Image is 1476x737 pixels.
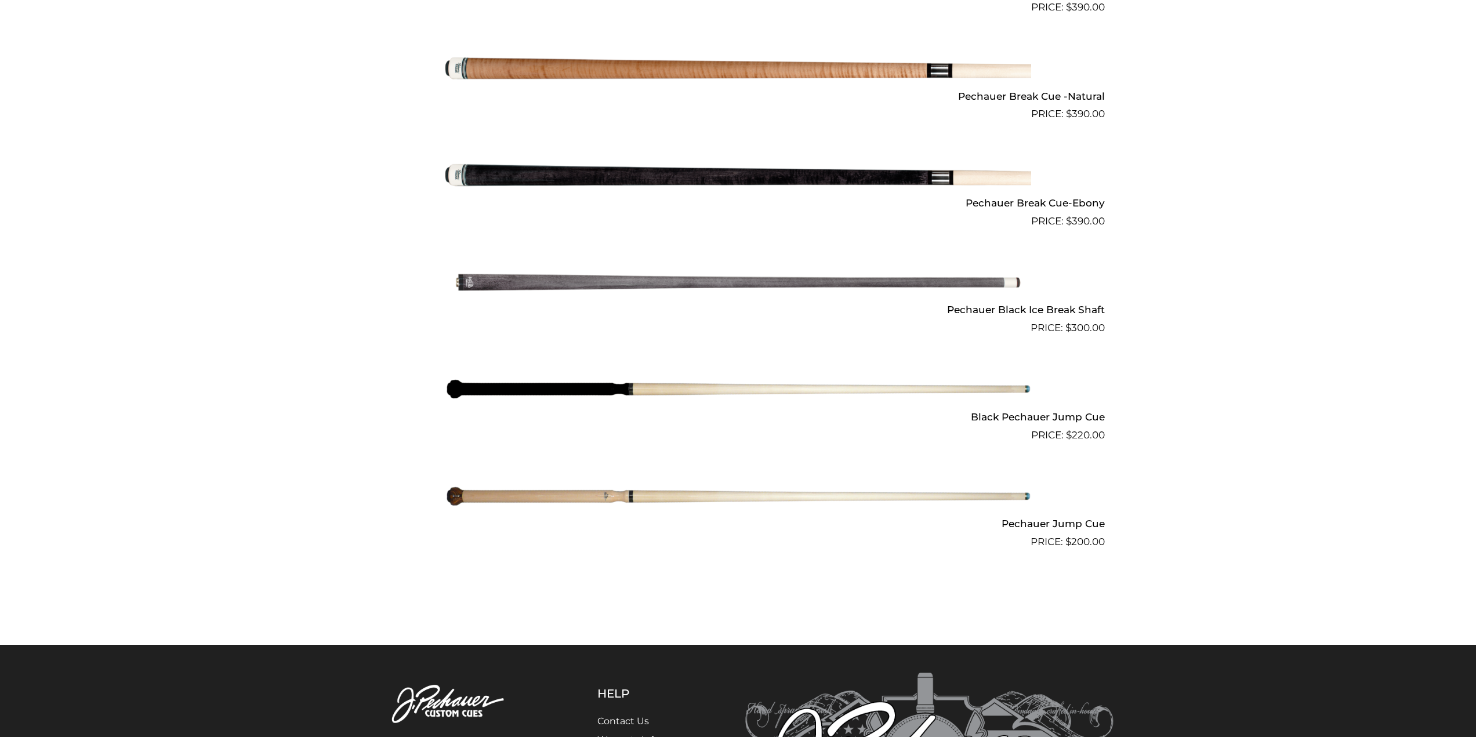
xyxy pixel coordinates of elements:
[372,234,1105,336] a: Pechauer Black Ice Break Shaft $300.00
[597,716,649,727] a: Contact Us
[1066,108,1072,119] span: $
[597,687,687,700] h5: Help
[372,85,1105,107] h2: Pechauer Break Cue -Natural
[1066,108,1105,119] bdi: 390.00
[372,20,1105,122] a: Pechauer Break Cue -Natural $390.00
[372,192,1105,213] h2: Pechauer Break Cue-Ebony
[1066,429,1105,441] bdi: 220.00
[1065,322,1105,333] bdi: 300.00
[445,234,1031,331] img: Pechauer Black Ice Break Shaft
[372,406,1105,427] h2: Black Pechauer Jump Cue
[372,126,1105,228] a: Pechauer Break Cue-Ebony $390.00
[445,340,1031,438] img: Black Pechauer Jump Cue
[1066,1,1105,13] bdi: 390.00
[1066,215,1105,227] bdi: 390.00
[372,448,1105,550] a: Pechauer Jump Cue $200.00
[1066,1,1072,13] span: $
[1066,429,1072,441] span: $
[372,513,1105,535] h2: Pechauer Jump Cue
[445,20,1031,117] img: Pechauer Break Cue -Natural
[362,673,540,737] img: Pechauer Custom Cues
[1065,536,1105,547] bdi: 200.00
[1066,215,1072,227] span: $
[372,299,1105,321] h2: Pechauer Black Ice Break Shaft
[1065,322,1071,333] span: $
[1065,536,1071,547] span: $
[445,448,1031,545] img: Pechauer Jump Cue
[445,126,1031,224] img: Pechauer Break Cue-Ebony
[372,340,1105,442] a: Black Pechauer Jump Cue $220.00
